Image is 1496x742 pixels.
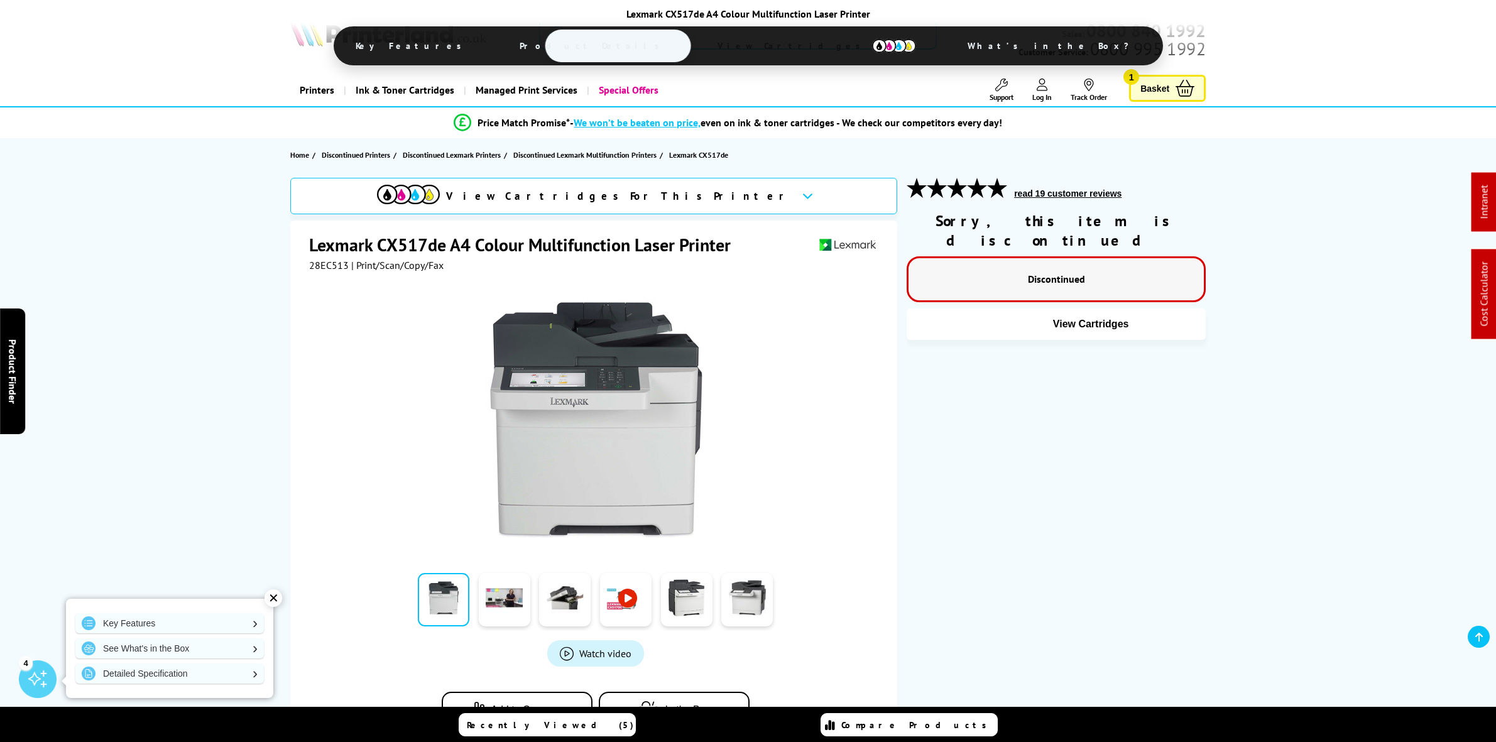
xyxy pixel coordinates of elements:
button: View Cartridges [916,318,1196,330]
span: Log In [1032,92,1052,102]
div: Sorry, this item is discontinued [907,211,1206,250]
span: 1 [1123,69,1139,85]
span: View Cartridges [699,30,935,62]
li: modal_Promise [252,112,1205,134]
span: Discontinued Printers [322,148,390,161]
img: Lexmark CX517de [472,297,719,543]
span: | Print/Scan/Copy/Fax [351,259,444,271]
div: Lexmark CX517de A4 Colour Multifunction Laser Printer [308,8,1188,20]
span: Ink & Toner Cartridges [356,74,454,106]
span: Product Finder [6,339,19,403]
a: Product_All_Videos [547,640,644,667]
span: View Cartridges [1053,319,1129,330]
a: Managed Print Services [464,74,587,106]
span: Lexmark CX517de [669,148,728,161]
span: Key Features [337,31,487,61]
a: Detailed Specification [75,663,264,684]
a: Compare Products [821,713,998,736]
button: In the Box [599,692,750,728]
img: cmyk-icon.svg [872,39,916,53]
a: Log In [1032,79,1052,102]
span: We won’t be beaten on price, [574,116,701,129]
span: Discontinued Lexmark Multifunction Printers [513,148,657,161]
span: In the Box [665,704,711,716]
span: Product Details [501,31,685,61]
a: Support [990,79,1013,102]
a: Special Offers [587,74,668,106]
a: Discontinued Lexmark Multifunction Printers [513,148,660,161]
a: Home [290,148,312,161]
a: Track Order [1071,79,1107,102]
p: Discontinued [921,271,1191,288]
a: Lexmark CX517de [669,148,731,161]
a: Discontinued Lexmark Printers [403,148,504,161]
img: Lexmark [819,233,876,256]
a: See What's in the Box [75,638,264,658]
div: ✕ [265,589,282,607]
a: Discontinued Printers [322,148,393,161]
a: Key Features [75,613,264,633]
a: Cost Calculator [1478,262,1490,327]
a: Printers [290,74,344,106]
span: Support [990,92,1013,102]
div: - even on ink & toner cartridges - We check our competitors every day! [570,116,1002,129]
span: Add to Compare [491,704,564,716]
a: Basket 1 [1129,75,1206,102]
span: 28EC513 [309,259,349,271]
span: Recently Viewed (5) [467,719,634,731]
span: Discontinued Lexmark Printers [403,148,501,161]
button: read 19 customer reviews [1010,188,1125,199]
h1: Lexmark CX517de A4 Colour Multifunction Laser Printer [309,233,743,256]
a: Recently Viewed (5) [459,713,636,736]
div: 4 [19,656,33,670]
span: Compare Products [841,719,993,731]
span: Home [290,148,309,161]
button: Add to Compare [442,692,592,728]
span: View Cartridges For This Printer [446,189,792,203]
span: What’s in the Box? [949,31,1160,61]
a: Intranet [1478,185,1490,219]
span: Basket [1140,80,1169,97]
a: Ink & Toner Cartridges [344,74,464,106]
span: Price Match Promise* [478,116,570,129]
span: Watch video [579,647,631,660]
img: View Cartridges [377,185,440,204]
